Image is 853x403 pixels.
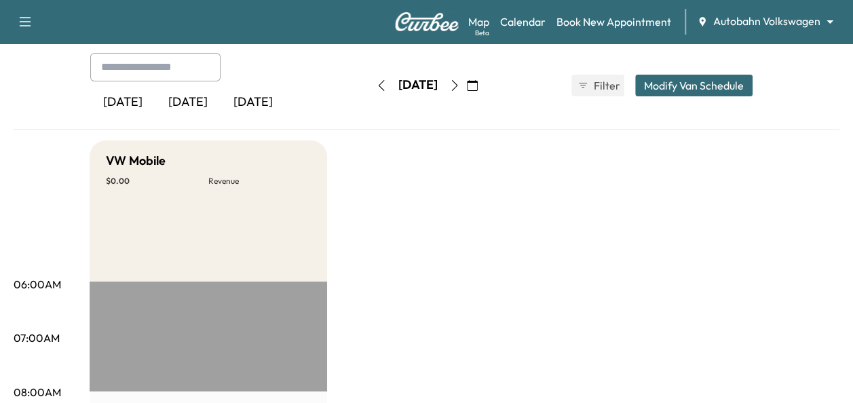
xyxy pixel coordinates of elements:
p: $ 0.00 [106,176,208,187]
p: 06:00AM [14,276,61,292]
div: Beta [475,28,489,38]
img: Curbee Logo [394,12,459,31]
a: Book New Appointment [556,14,671,30]
div: [DATE] [155,87,221,118]
h5: VW Mobile [106,151,166,170]
p: 08:00AM [14,384,61,400]
div: [DATE] [90,87,155,118]
p: 07:00AM [14,330,60,346]
span: Autobahn Volkswagen [713,14,820,29]
a: MapBeta [468,14,489,30]
button: Filter [571,75,624,96]
div: [DATE] [221,87,286,118]
a: Calendar [500,14,546,30]
p: Revenue [208,176,311,187]
button: Modify Van Schedule [635,75,753,96]
div: [DATE] [398,77,438,94]
span: Filter [594,77,618,94]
